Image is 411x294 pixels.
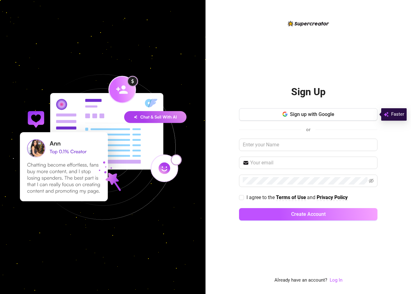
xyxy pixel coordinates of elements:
[276,194,306,200] strong: Terms of Use
[307,194,317,200] span: and
[291,86,326,98] h2: Sign Up
[306,127,310,132] span: or
[317,194,348,200] strong: Privacy Policy
[276,194,306,201] a: Terms of Use
[288,21,329,26] img: logo-BBDzfeDw.svg
[239,208,377,220] button: Create Account
[391,111,404,118] span: Faster
[330,277,342,283] a: Log In
[274,277,327,284] span: Already have an account?
[369,178,374,183] span: eye-invisible
[250,159,374,167] input: Your email
[330,277,342,284] a: Log In
[317,194,348,201] a: Privacy Policy
[239,139,377,151] input: Enter your Name
[290,111,334,117] span: Sign up with Google
[239,108,377,121] button: Sign up with Google
[246,194,276,200] span: I agree to the
[384,111,389,118] img: svg%3e
[291,211,326,217] span: Create Account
